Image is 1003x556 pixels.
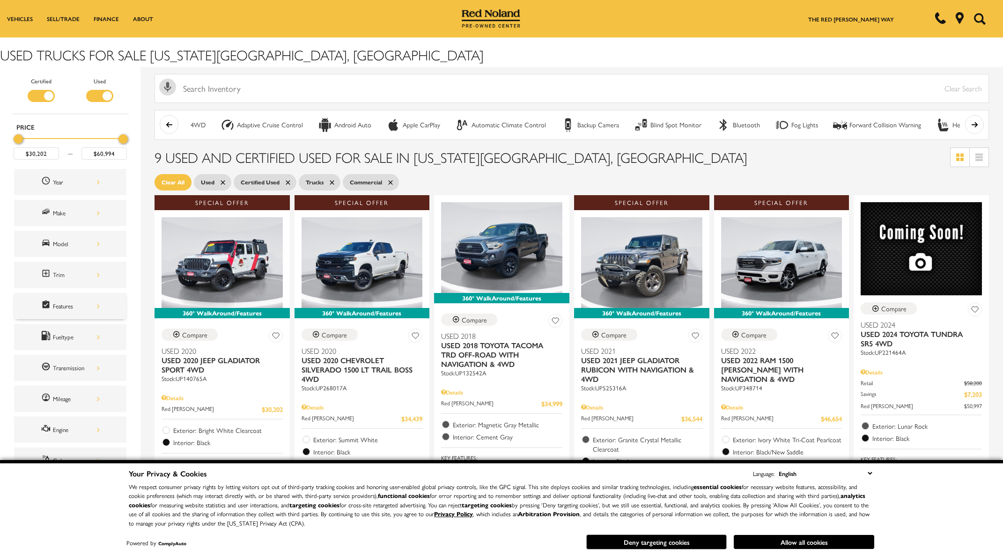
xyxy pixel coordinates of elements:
strong: essential cookies [693,482,742,491]
div: YearYear [14,169,126,195]
div: Pricing Details - Used 2022 Ram 1500 Laramie Longhorn With Navigation & 4WD [721,403,842,411]
div: Price [14,131,127,160]
a: ComplyAuto [158,540,186,547]
a: Red [PERSON_NAME] $50,997 [861,402,982,410]
span: Model [41,238,53,250]
div: Stock : UP132542A [441,369,562,377]
img: 2020 Jeep Gladiator Sport [162,217,283,308]
img: 2018 Toyota Tacoma TRD Off-Road [441,202,562,293]
span: 9 Used and Certified Used for Sale in [US_STATE][GEOGRAPHIC_DATA], [GEOGRAPHIC_DATA] [155,147,747,167]
div: Android Auto [334,121,371,129]
div: Adaptive Cruise Control [237,121,303,129]
a: Privacy Policy [434,509,473,518]
a: Used 2020Used 2020 Chevrolet Silverado 1500 LT Trail Boss 4WD [302,346,423,384]
h5: Price [16,123,124,131]
a: Used 2024Used 2024 Toyota Tundra SR5 4WD [861,320,982,348]
span: Used 2018 [441,331,555,341]
button: Save Vehicle [968,302,982,320]
button: Android AutoAndroid Auto [313,115,376,135]
span: $34,999 [541,399,562,409]
span: $50,997 [964,402,982,410]
span: Year [41,176,53,188]
a: Red [PERSON_NAME] $34,999 [441,399,562,409]
span: Used 2024 [861,320,975,329]
div: Compare [601,330,627,339]
div: 360° WalkAround/Features [434,293,569,303]
img: 2020 Chevrolet Silverado 1500 LT Trail Boss [302,217,423,308]
div: MakeMake [14,200,126,226]
div: Bluetooth [733,121,760,129]
p: We respect consumer privacy rights by letting visitors opt out of third-party tracking cookies an... [129,482,874,528]
strong: Arbitration Provision [518,509,580,518]
div: Blind Spot Monitor [634,118,648,132]
span: Key Features : [861,454,982,464]
button: BluetoothBluetooth [711,115,765,135]
div: Automatic Climate Control [472,121,546,129]
a: Used 2021Used 2021 Jeep Gladiator Rubicon With Navigation & 4WD [581,346,702,384]
div: FeaturesFeatures [14,293,126,319]
img: 2024 Toyota Tundra SR5 [861,202,982,295]
button: Adaptive Cruise ControlAdaptive Cruise Control [215,115,308,135]
img: Red Noland Pre-Owned [462,9,521,28]
div: MileageMileage [14,386,126,412]
div: Pricing Details - Used 2021 Jeep Gladiator Rubicon With Navigation & 4WD [581,403,702,411]
button: Compare Vehicle [302,329,358,341]
span: $7,203 [964,389,982,399]
span: Engine [41,424,53,436]
span: $46,654 [821,414,842,424]
div: Bluetooth [716,118,730,132]
input: Search Inventory [155,74,989,103]
div: Fog Lights [775,118,789,132]
span: Interior: Black [173,438,283,447]
del: $58,200 [964,379,982,387]
span: Interior: Black [872,433,982,443]
div: FueltypeFueltype [14,324,126,350]
span: Exterior: Ivory White Tri-Coat Pearlcoat [733,435,842,444]
span: Used 2020 [302,346,416,356]
span: Red [PERSON_NAME] [162,404,262,414]
button: Open the search field [970,0,989,37]
button: Allow all cookies [734,535,874,549]
div: Backup Camera [561,118,575,132]
strong: analytics cookies [129,491,865,509]
input: Maximum [81,147,127,160]
button: scroll right [965,115,984,134]
span: Interior: Black [313,447,423,456]
span: Red [PERSON_NAME] [581,414,681,424]
button: Save Vehicle [548,314,562,331]
div: Automatic Climate Control [455,118,469,132]
span: Used 2021 Jeep Gladiator Rubicon With Navigation & 4WD [581,356,695,384]
div: Stock : UP268017A [302,384,423,392]
img: 2022 Ram 1500 Laramie Longhorn [721,217,842,308]
div: Stock : UP140765A [162,374,283,383]
span: Retail [861,379,964,387]
button: Compare Vehicle [721,329,777,341]
div: Adaptive Cruise Control [221,118,235,132]
span: Used 2018 Toyota Tacoma TRD Off-Road With Navigation & 4WD [441,341,555,369]
div: Language: [753,470,774,476]
div: EngineEngine [14,417,126,443]
div: 360° WalkAround/Features [714,308,849,318]
div: Mileage [53,394,100,404]
div: ModelModel [14,231,126,257]
span: Used [201,176,214,188]
span: Exterior: Summit White [313,435,423,444]
button: Forward Collision WarningForward Collision Warning [828,115,926,135]
div: Compare [322,330,347,339]
a: Red [PERSON_NAME] $30,202 [162,404,283,414]
div: Minimum Price [14,134,23,144]
span: Red [PERSON_NAME] [861,402,964,410]
button: scroll left [160,115,178,134]
button: Save Vehicle [408,329,422,346]
span: Fueltype [41,331,53,343]
span: Key Features : [162,458,283,468]
span: $34,439 [401,414,422,424]
div: Apple CarPlay [386,118,400,132]
div: TrimTrim [14,262,126,288]
button: Save Vehicle [269,329,283,346]
a: Used 2018Used 2018 Toyota Tacoma TRD Off-Road With Navigation & 4WD [441,331,562,369]
strong: targeting cookies [462,500,512,509]
div: Pricing Details - Used 2024 Toyota Tundra SR5 4WD [861,368,982,376]
button: Automatic Climate ControlAutomatic Climate Control [450,115,551,135]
